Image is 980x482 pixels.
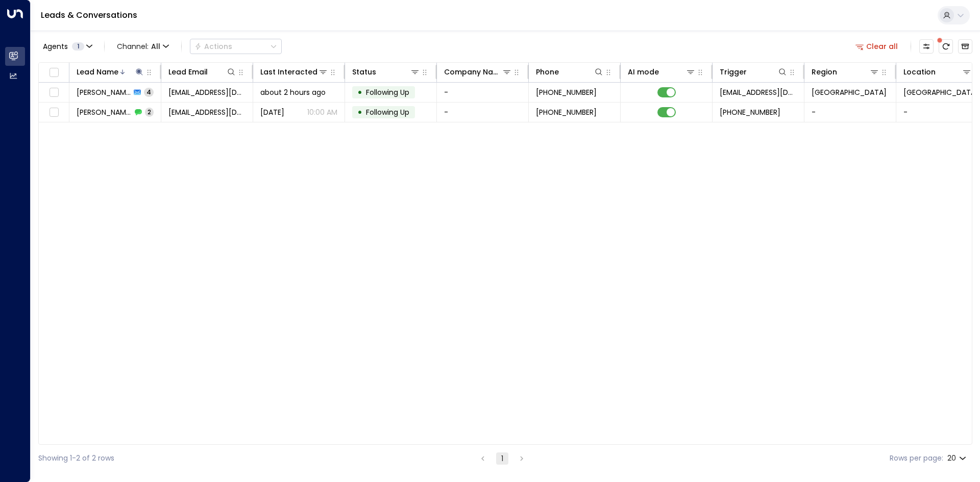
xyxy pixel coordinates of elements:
div: Status [352,66,376,78]
span: leads@space-station.co.uk [720,87,797,97]
span: Brenda Grant [77,107,132,117]
span: There are new threads available. Refresh the grid to view the latest updates. [939,39,953,54]
div: Last Interacted [260,66,317,78]
span: Brenda Grant [77,87,131,97]
span: All [151,42,160,50]
button: Customize [919,39,934,54]
span: +447920138515 [720,107,780,117]
span: Following Up [366,87,409,97]
div: Company Name [444,66,502,78]
div: Trigger [720,66,747,78]
p: 10:00 AM [307,107,337,117]
div: Lead Email [168,66,236,78]
td: - [437,103,529,122]
button: Channel:All [113,39,173,54]
div: Region [812,66,879,78]
span: 1 [72,42,84,50]
div: Actions [194,42,232,51]
div: Trigger [720,66,788,78]
span: Toggle select all [47,66,60,79]
span: +447920138515 [536,87,597,97]
span: London [812,87,887,97]
button: Clear all [851,39,902,54]
td: - [437,83,529,102]
span: Toggle select row [47,86,60,99]
td: - [804,103,896,122]
div: Phone [536,66,604,78]
div: Phone [536,66,559,78]
div: Location [903,66,936,78]
span: Toggle select row [47,106,60,119]
div: • [357,104,362,121]
div: Lead Name [77,66,144,78]
div: Button group with a nested menu [190,39,282,54]
div: Company Name [444,66,512,78]
div: • [357,84,362,101]
div: AI mode [628,66,696,78]
div: AI mode [628,66,659,78]
span: Agents [43,43,68,50]
div: 20 [947,451,968,466]
div: Showing 1-2 of 2 rows [38,453,114,464]
div: Lead Name [77,66,118,78]
div: Region [812,66,837,78]
span: Oct 03, 2025 [260,107,284,117]
button: Agents1 [38,39,96,54]
span: brendag167@yahoo.co.uk [168,107,246,117]
div: Last Interacted [260,66,328,78]
a: Leads & Conversations [41,9,137,21]
nav: pagination navigation [476,452,528,465]
span: 2 [145,108,154,116]
div: Lead Email [168,66,208,78]
button: Archived Leads [958,39,972,54]
span: +447920138515 [536,107,597,117]
button: Actions [190,39,282,54]
span: 4 [144,88,154,96]
div: Location [903,66,972,78]
button: page 1 [496,452,508,465]
span: Channel: [113,39,173,54]
span: about 2 hours ago [260,87,326,97]
label: Rows per page: [890,453,943,464]
span: brendag167@yahoo.co.uk [168,87,246,97]
div: Status [352,66,420,78]
span: Following Up [366,107,409,117]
